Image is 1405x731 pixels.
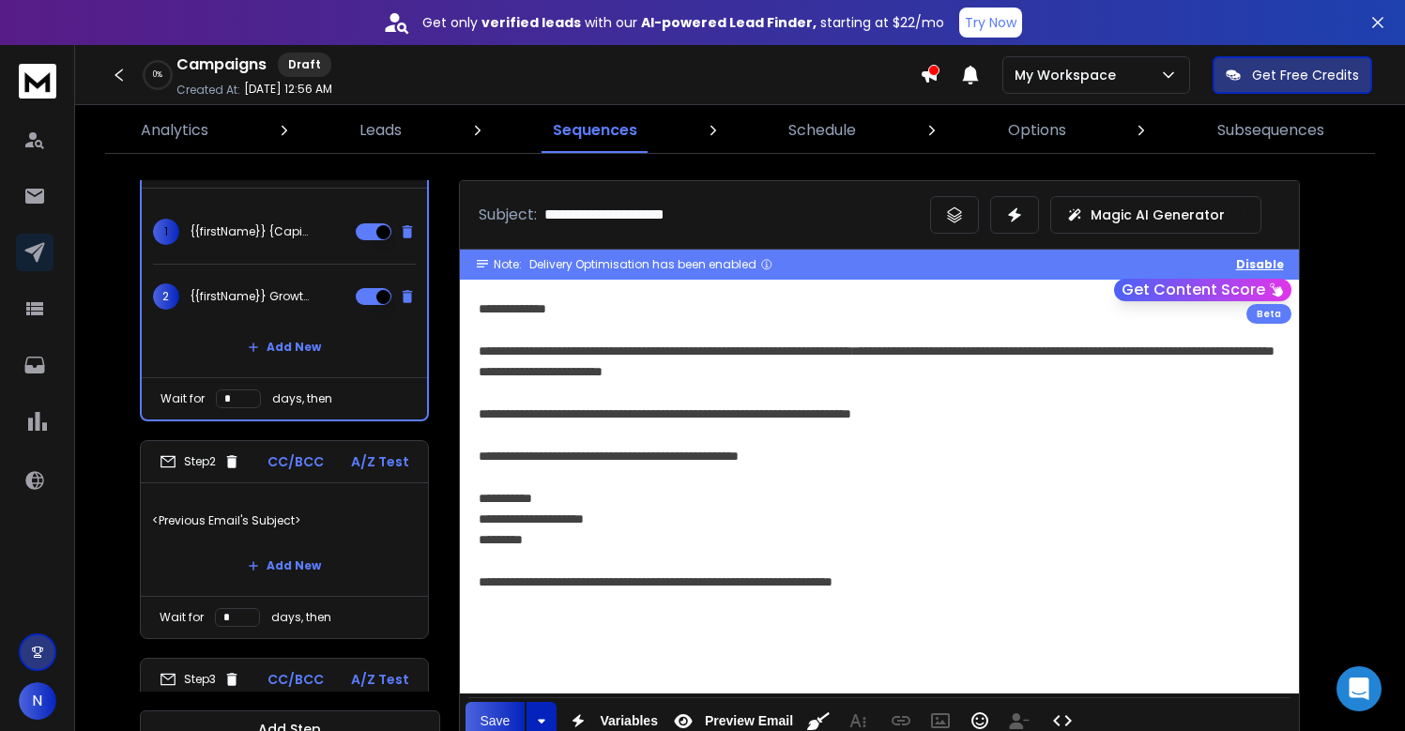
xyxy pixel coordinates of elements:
div: Draft [278,53,331,77]
img: logo [19,64,56,99]
p: Wait for [160,391,205,406]
p: days, then [272,391,332,406]
p: Options [1008,119,1066,142]
p: Schedule [788,119,856,142]
p: Leads [359,119,402,142]
p: A/Z Test [351,670,409,689]
p: [DATE] 12:56 AM [244,82,332,97]
div: Step 3 [160,671,240,688]
p: CC/BCC [267,452,324,471]
p: A/Z Test [351,452,409,471]
div: Open Intercom Messenger [1336,666,1382,711]
button: Disable [1236,257,1284,272]
button: Add New [233,547,336,585]
div: Delivery Optimisation has been enabled [529,257,773,272]
p: {{firstName}} Growth? [191,289,311,304]
a: Schedule [777,108,867,153]
a: Analytics [130,108,220,153]
a: Subsequences [1206,108,1336,153]
p: <Previous Email's Subject> [152,495,417,547]
p: 0 % [153,69,162,81]
p: Magic AI Generator [1091,206,1225,224]
button: N [19,682,56,720]
p: {{firstName}} {Capital?|Funding?|Finance?|Loans?} [191,224,311,239]
button: Get Content Score [1114,279,1291,301]
p: Created At: [176,83,240,98]
p: Subject: [479,204,537,226]
p: Try Now [965,13,1016,32]
span: Note: [494,257,522,272]
li: Step1CC/BCCA/Z Test1{{firstName}} {Capital?|Funding?|Finance?|Loans?}2{{firstName}} Growth?Add Ne... [140,145,429,421]
span: Variables [596,713,662,729]
a: Sequences [542,108,649,153]
p: Analytics [141,119,208,142]
div: Step 2 [160,453,240,470]
span: 1 [153,219,179,245]
div: Beta [1246,304,1291,324]
p: My Workspace [1015,66,1123,84]
h1: Campaigns [176,53,267,76]
p: days, then [271,610,331,625]
strong: verified leads [481,13,581,32]
p: Wait for [160,610,204,625]
li: Step2CC/BCCA/Z Test<Previous Email's Subject>Add NewWait fordays, then [140,440,429,639]
a: Leads [348,108,413,153]
span: 2 [153,283,179,310]
button: Try Now [959,8,1022,38]
p: CC/BCC [267,670,324,689]
p: Get only with our starting at $22/mo [422,13,944,32]
strong: AI-powered Lead Finder, [641,13,817,32]
span: Preview Email [701,713,797,729]
p: Get Free Credits [1252,66,1359,84]
button: Magic AI Generator [1050,196,1261,234]
p: Sequences [553,119,637,142]
p: Subsequences [1217,119,1324,142]
button: Get Free Credits [1213,56,1372,94]
a: Options [997,108,1077,153]
button: Add New [233,328,336,366]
